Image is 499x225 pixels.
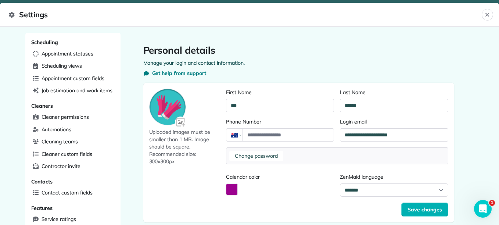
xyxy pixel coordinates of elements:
a: Contact custom fields [30,187,116,199]
span: Scheduling views [42,62,82,69]
span: Get help from support [152,69,206,77]
p: Manage your login and contact information. [143,59,454,67]
span: Cleaner permissions [42,113,89,121]
span: Job estimation and work items [42,87,113,94]
span: Cleaning teams [42,138,78,145]
span: Cleaners [31,103,53,109]
a: Service ratings [30,214,116,225]
a: Job estimation and work items [30,85,116,96]
label: Login email [340,118,448,125]
label: Phone Number [226,118,334,125]
span: Service ratings [42,215,76,223]
span: Contact custom fields [42,189,93,196]
span: Scheduling [31,39,58,46]
a: Cleaning teams [30,136,116,147]
h1: Personal details [143,44,454,56]
img: Avatar preview [150,89,186,125]
a: Contractor invite [30,161,116,172]
iframe: Intercom live chat [474,200,492,218]
img: Avatar input [175,117,187,129]
label: First Name [226,89,334,96]
label: ZenMaid language [340,173,448,181]
button: Activate Color Picker [226,183,238,195]
a: Appointment custom fields [30,73,116,84]
span: Appointment statuses [42,50,93,57]
span: Cleaner custom fields [42,150,92,158]
span: 1 [489,200,495,206]
a: Appointment statuses [30,49,116,60]
span: Contractor invite [42,162,80,170]
button: Get help from support [143,69,206,77]
button: Save changes [401,203,448,217]
a: Cleaner custom fields [30,149,116,160]
a: Cleaner permissions [30,112,116,123]
label: Last Name [340,89,448,96]
a: Scheduling views [30,61,116,72]
label: Calendar color [226,173,334,181]
button: Change password [229,151,283,161]
a: Automations [30,124,116,135]
span: Contacts [31,178,53,185]
button: Close [482,9,493,21]
span: Features [31,205,53,211]
span: Uploaded images must be smaller than 1 MB. Image should be square. Recommended size: 300x300px [149,128,223,165]
span: Appointment custom fields [42,75,104,82]
span: Settings [9,9,482,21]
span: Save changes [408,206,442,213]
span: Automations [42,126,72,133]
